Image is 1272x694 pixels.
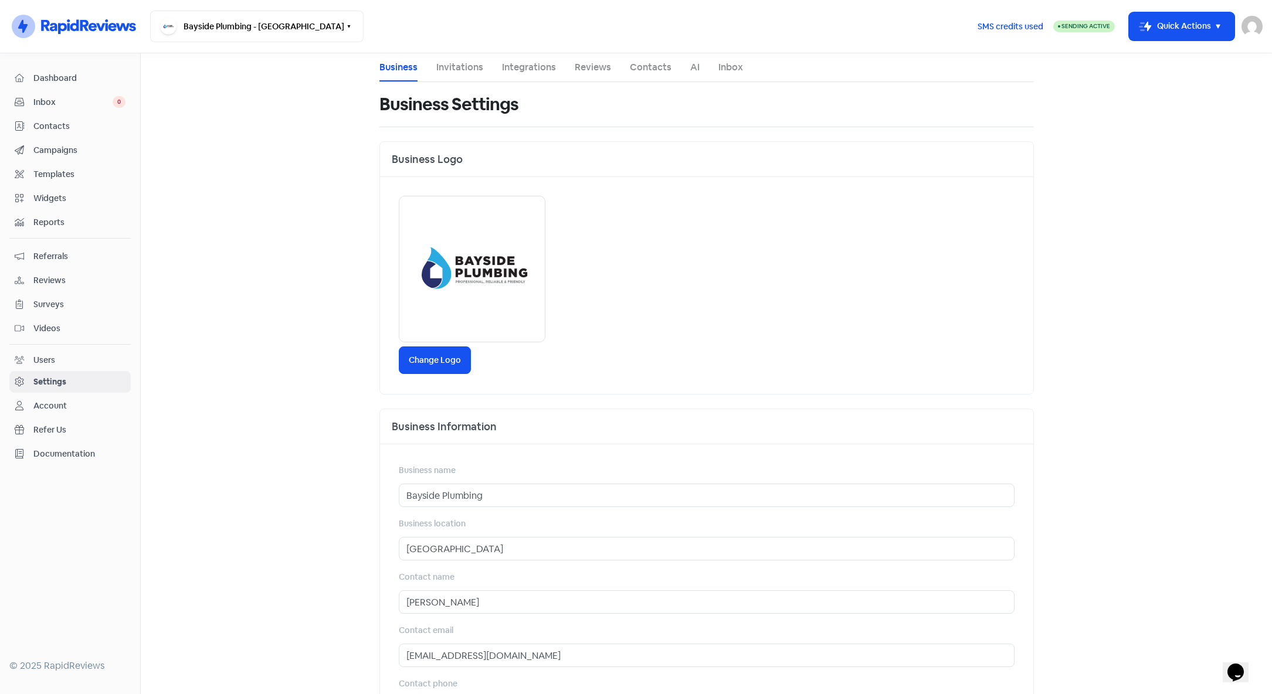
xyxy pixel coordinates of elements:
a: Sending Active [1053,19,1115,33]
a: Business [379,60,418,74]
div: © 2025 RapidReviews [9,659,131,673]
span: SMS credits used [978,21,1043,33]
div: Settings [33,376,66,388]
a: Inbox [718,60,743,74]
input: Business name [399,484,1015,507]
button: Quick Actions [1129,12,1234,40]
span: Dashboard [33,72,125,84]
span: Refer Us [33,424,125,436]
a: Reports [9,212,131,233]
a: Referrals [9,246,131,267]
a: Account [9,395,131,417]
label: Contact name [399,571,454,583]
a: Videos [9,318,131,339]
a: Documentation [9,443,131,465]
label: Business name [399,464,456,477]
span: Reports [33,216,125,229]
a: SMS credits used [968,19,1053,32]
a: Contacts [9,115,131,137]
button: Bayside Plumbing - [GEOGRAPHIC_DATA] [150,11,364,42]
span: Referrals [33,250,125,263]
div: Account [33,400,67,412]
a: Reviews [575,60,611,74]
a: Invitations [436,60,483,74]
a: Reviews [9,270,131,291]
span: Videos [33,322,125,335]
a: Templates [9,164,131,185]
span: Surveys [33,298,125,311]
div: Business Information [380,409,1033,444]
a: Refer Us [9,419,131,441]
a: AI [690,60,700,74]
h1: Business Settings [379,86,519,123]
iframe: chat widget [1223,647,1260,682]
input: Business location [399,537,1015,560]
input: Contact email [399,644,1015,667]
a: Surveys [9,294,131,315]
a: Contacts [630,60,671,74]
input: Contact name [399,590,1015,614]
span: Sending Active [1061,22,1110,30]
span: Templates [33,168,125,181]
a: Settings [9,371,131,393]
a: Campaigns [9,140,131,161]
span: Inbox [33,96,113,108]
a: Integrations [502,60,556,74]
a: Dashboard [9,67,131,89]
div: Business Logo [380,142,1033,177]
span: Widgets [33,192,125,205]
span: Documentation [33,448,125,460]
label: Contact phone [399,678,457,690]
a: Inbox 0 [9,91,131,113]
label: Contact email [399,624,453,637]
span: Contacts [33,120,125,132]
div: Users [33,354,55,366]
span: Reviews [33,274,125,287]
a: Users [9,349,131,371]
img: User [1242,16,1263,37]
label: Business location [399,518,466,530]
a: Widgets [9,188,131,209]
span: 0 [113,96,125,108]
label: Change Logo [399,346,471,374]
span: Campaigns [33,144,125,157]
